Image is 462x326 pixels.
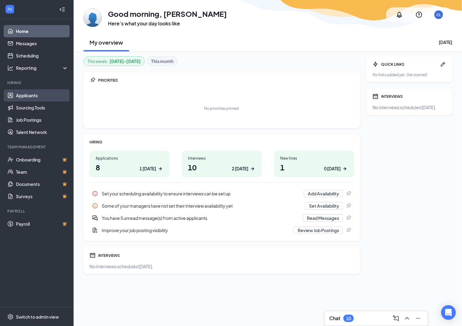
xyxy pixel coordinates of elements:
div: CL [437,12,441,17]
div: Switch to admin view [16,314,59,320]
div: 2 [DATE] [232,165,248,172]
svg: ChevronUp [403,315,411,322]
div: New hires [280,156,348,161]
b: This month [151,58,174,65]
a: Scheduling [16,50,68,62]
a: Applications81 [DATE]ArrowRight [90,151,170,177]
svg: Info [92,203,98,209]
div: No interviews scheduled [DATE]. [372,104,446,110]
svg: DoubleChatActive [92,215,98,221]
svg: Info [92,191,98,197]
a: Home [16,25,68,37]
h3: Here’s what your day looks like [108,20,227,27]
svg: Pin [346,203,352,209]
button: Review Job Postings [294,227,343,234]
h3: Chat [329,315,340,322]
div: This week : [87,58,141,65]
div: Improve your job posting visibility [90,224,354,236]
a: InfoSet your scheduling availability to ensure interviews can be set upAdd AvailabilityPin [90,187,354,200]
div: No priorities pinned. [204,106,239,111]
button: Minimize [413,313,423,323]
b: [DATE] - [DATE] [109,58,141,65]
div: No links added yet. Get started! [372,72,446,77]
a: SurveysCrown [16,190,68,202]
a: DocumentsCrown [16,178,68,190]
h1: 10 [188,162,256,172]
div: Interviews [188,156,256,161]
div: Reporting [16,65,69,71]
button: Set Availability [305,202,343,209]
div: Set your scheduling availability to ensure interviews can be set up [90,187,354,200]
div: Team Management [7,144,67,150]
svg: Collapse [59,6,65,13]
button: ComposeMessage [391,313,401,323]
svg: WorkstreamLogo [7,6,13,12]
div: 1 [DATE] [139,165,156,172]
svg: Pen [440,61,446,67]
button: ChevronUp [402,313,412,323]
svg: ArrowRight [342,166,348,172]
a: InfoSome of your managers have not set their interview availability yetSet AvailabilityPin [90,200,354,212]
a: Sourcing Tools [16,102,68,114]
svg: Pin [90,77,96,83]
div: Some of your managers have not set their interview availability yet [90,200,354,212]
a: Messages [16,37,68,50]
div: PRIORITIES [98,78,354,83]
svg: ComposeMessage [392,315,400,322]
button: Add Availability [304,190,343,197]
h1: Good morning, [PERSON_NAME] [108,9,227,19]
h2: My overview [90,39,123,46]
div: Improve your job posting visibility [102,227,290,233]
div: INTERVIEWS [381,94,446,99]
a: Applicants [16,89,68,102]
h1: 1 [280,162,348,172]
a: PayrollCrown [16,218,68,230]
a: Interviews102 [DATE]ArrowRight [182,151,262,177]
button: Read Messages [303,214,343,222]
a: New hires10 [DATE]ArrowRight [274,151,354,177]
svg: Pin [346,215,352,221]
div: INTERVIEWS [98,253,354,258]
h1: 8 [96,162,163,172]
svg: Notifications [396,11,403,18]
div: Open Intercom Messenger [441,305,456,320]
svg: ArrowRight [250,166,256,172]
div: Hiring [7,80,67,85]
svg: Pin [346,227,352,233]
div: Applications [96,156,163,161]
svg: ArrowRight [157,166,163,172]
svg: QuestionInfo [415,11,423,18]
div: You have 5 unread message(s) from active applicants [90,212,354,224]
div: 10 [346,316,351,321]
svg: Calendar [372,93,379,99]
div: Some of your managers have not set their interview availability yet [102,203,301,209]
div: QUICK LINKS [381,62,437,67]
a: DoubleChatActiveYou have 5 unread message(s) from active applicantsRead MessagesPin [90,212,354,224]
svg: DocumentAdd [92,227,98,233]
a: Talent Network [16,126,68,138]
a: OnboardingCrown [16,154,68,166]
div: Payroll [7,209,67,214]
svg: Analysis [7,65,13,71]
div: [DATE] [439,39,452,45]
svg: Minimize [414,315,422,322]
div: HIRING [90,139,354,145]
svg: Pin [346,191,352,197]
div: No interviews scheduled [DATE]. [90,263,354,269]
a: TeamCrown [16,166,68,178]
div: You have 5 unread message(s) from active applicants [102,215,299,221]
div: Set your scheduling availability to ensure interviews can be set up [102,191,300,197]
div: 0 [DATE] [324,165,341,172]
img: Cara L [83,9,102,27]
a: DocumentAddImprove your job posting visibilityReview Job PostingsPin [90,224,354,236]
a: Job Postings [16,114,68,126]
svg: Settings [7,314,13,320]
svg: Bolt [372,61,379,67]
svg: Calendar [90,252,96,258]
